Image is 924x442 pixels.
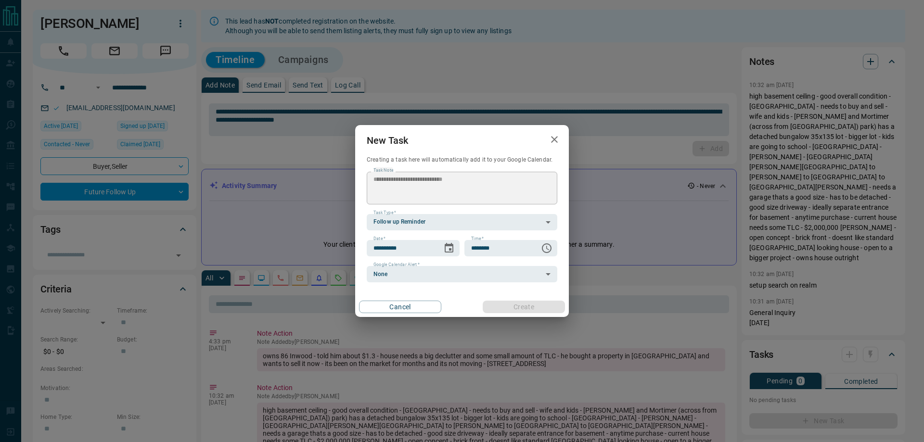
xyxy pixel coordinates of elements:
[367,156,557,164] p: Creating a task here will automatically add it to your Google Calendar.
[373,167,393,174] label: Task Note
[537,239,556,258] button: Choose time, selected time is 6:00 AM
[367,266,557,282] div: None
[373,210,396,216] label: Task Type
[373,262,420,268] label: Google Calendar Alert
[355,125,420,156] h2: New Task
[359,301,441,313] button: Cancel
[471,236,484,242] label: Time
[439,239,459,258] button: Choose date, selected date is Sep 16, 2025
[373,236,385,242] label: Date
[367,214,557,230] div: Follow up Reminder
